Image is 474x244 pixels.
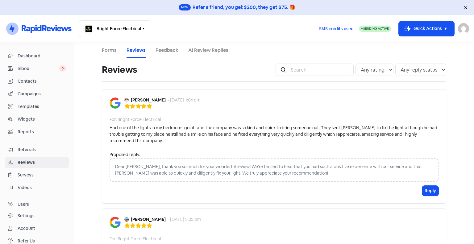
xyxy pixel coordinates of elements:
[5,199,69,210] a: Users
[5,50,69,62] a: Dashboard
[448,219,468,238] iframe: chat widget
[18,91,66,97] span: Campaigns
[102,60,137,80] h1: Reviews
[168,216,201,223] div: - [DATE] 3:03 pm
[18,53,66,59] span: Dashboard
[5,169,69,181] a: Surveys
[179,4,191,10] span: New
[5,76,69,87] a: Contacts
[5,157,69,168] a: Reviews
[18,213,35,219] div: Settings
[131,97,166,103] b: [PERSON_NAME]
[18,129,66,135] span: Reports
[110,151,439,158] div: Proposed reply:
[110,236,161,242] div: For: Bright Force Electrical
[5,88,69,100] a: Campaigns
[79,20,151,37] button: Bright Force Electrical
[5,182,69,193] a: Videos
[18,116,66,122] span: Widgets
[156,47,178,54] a: Feedback
[188,47,228,54] a: AI Review Replies
[422,186,439,196] button: Reply
[193,4,295,11] div: Refer a friend, you get $200, they get $75. 🎁
[131,216,166,223] b: [PERSON_NAME]
[18,201,29,208] div: Users
[18,103,66,110] span: Templates
[314,25,359,31] a: SMS credits used
[399,21,454,36] button: Quick Actions
[363,27,389,31] span: Sending Active
[5,114,69,125] a: Widgets
[18,78,66,85] span: Contacts
[18,65,59,72] span: Inbox
[59,65,66,72] span: 0
[359,25,391,32] a: Sending Active
[124,217,129,222] img: Avatar
[124,98,129,102] img: Avatar
[168,97,201,103] div: - [DATE] 1:04 pm
[110,116,161,123] div: For: Bright Force Electrical
[110,217,121,228] img: Image
[319,26,354,32] span: SMS credits used
[18,225,35,232] div: Account
[287,64,354,76] input: Search
[5,63,69,74] a: Inbox 0
[5,210,69,221] a: Settings
[110,97,121,109] img: Image
[458,23,469,34] img: User
[5,101,69,112] a: Templates
[127,47,146,54] a: Reviews
[5,126,69,138] a: Reports
[18,184,66,191] span: Videos
[18,172,66,178] span: Surveys
[110,158,439,182] div: Dear [PERSON_NAME], thank you so much for your wonderful review! We're thrilled to hear that you ...
[18,159,66,166] span: Reviews
[5,144,69,155] a: Referrals
[102,47,117,54] a: Forms
[18,147,66,153] span: Referrals
[5,223,69,234] a: Account
[110,125,439,144] div: Had one of the lights in my bedrooms go off and the company was so kind and quick to bring someon...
